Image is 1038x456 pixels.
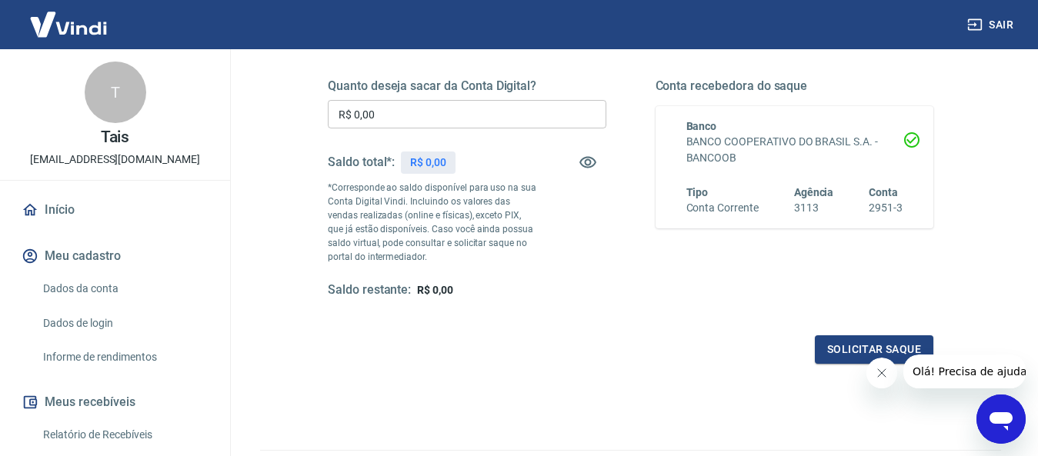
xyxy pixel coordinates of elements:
iframe: Botão para abrir a janela de mensagens [976,394,1026,444]
p: *Corresponde ao saldo disponível para uso na sua Conta Digital Vindi. Incluindo os valores das ve... [328,181,536,264]
img: Vindi [18,1,118,48]
a: Início [18,193,212,227]
div: T [85,62,146,123]
h6: Conta Corrente [686,200,759,216]
span: Agência [794,186,834,198]
iframe: Fechar mensagem [866,358,897,388]
span: Conta [869,186,898,198]
h5: Saldo total*: [328,155,395,170]
h6: BANCO COOPERATIVO DO BRASIL S.A. - BANCOOB [686,134,903,166]
h6: 3113 [794,200,834,216]
p: [EMAIL_ADDRESS][DOMAIN_NAME] [30,151,200,168]
h5: Saldo restante: [328,282,411,298]
a: Dados de login [37,308,212,339]
h5: Conta recebedora do saque [656,78,934,94]
button: Meus recebíveis [18,385,212,419]
span: R$ 0,00 [417,284,453,296]
button: Solicitar saque [815,335,933,364]
p: R$ 0,00 [410,155,446,171]
button: Sair [964,11,1020,39]
span: Tipo [686,186,709,198]
iframe: Mensagem da empresa [903,354,1026,388]
h5: Quanto deseja sacar da Conta Digital? [328,78,606,94]
h6: 2951-3 [869,200,903,216]
a: Dados da conta [37,273,212,305]
span: Olá! Precisa de ajuda? [9,11,129,23]
p: Tais [101,129,130,145]
a: Relatório de Recebíveis [37,419,212,451]
button: Meu cadastro [18,239,212,273]
a: Informe de rendimentos [37,341,212,373]
span: Banco [686,120,717,132]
